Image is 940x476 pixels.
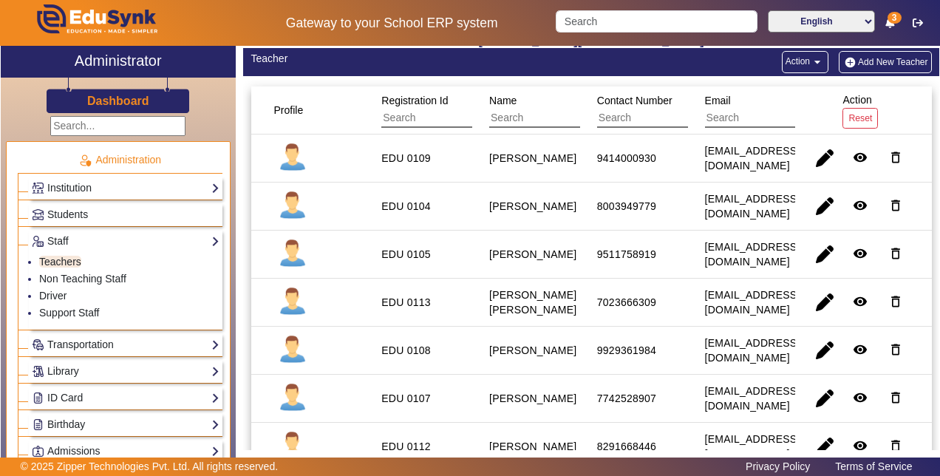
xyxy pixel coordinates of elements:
img: profile.png [274,188,311,225]
div: EDU 0113 [381,295,431,310]
mat-icon: remove_red_eye [853,198,868,213]
mat-icon: remove_red_eye [853,294,868,309]
mat-icon: delete_outline [888,438,903,453]
img: profile.png [274,428,311,465]
input: Search [556,10,757,33]
div: [EMAIL_ADDRESS][DOMAIN_NAME] [705,384,800,413]
div: 8003949779 [597,199,656,214]
img: Administration.png [78,154,92,167]
mat-icon: delete_outline [888,246,903,261]
div: Contact Number [592,87,748,133]
div: [EMAIL_ADDRESS][DOMAIN_NAME] [705,336,800,365]
input: Search... [50,116,185,136]
a: Teachers [39,256,81,268]
div: [EMAIL_ADDRESS][DOMAIN_NAME] [705,288,800,317]
mat-icon: delete_outline [888,294,903,309]
span: Name [489,95,517,106]
div: [EMAIL_ADDRESS][DOMAIN_NAME] [705,191,800,221]
div: Email [700,87,856,133]
a: Administrator [1,46,236,78]
div: [EMAIL_ADDRESS][DOMAIN_NAME] [705,143,800,173]
img: profile.png [274,380,311,417]
span: Profile [274,104,304,116]
div: Registration Id [376,87,532,133]
a: Terms of Service [828,457,919,476]
div: 7023666309 [597,295,656,310]
h3: Dashboard [87,94,149,108]
button: Reset [842,108,878,128]
div: Action [837,86,883,133]
div: 9511758919 [597,247,656,262]
mat-icon: delete_outline [888,390,903,405]
staff-with-status: [PERSON_NAME] [489,392,576,404]
span: Registration Id [381,95,448,106]
mat-icon: remove_red_eye [853,342,868,357]
div: Teacher [251,51,584,67]
div: EDU 0105 [381,247,431,262]
img: profile.png [274,284,311,321]
img: profile.png [274,332,311,369]
staff-with-status: [PERSON_NAME] [489,200,576,212]
h5: Gateway to your School ERP system [243,16,540,31]
div: EDU 0104 [381,199,431,214]
staff-with-status: [PERSON_NAME] [489,344,576,356]
div: 9929361984 [597,343,656,358]
div: [EMAIL_ADDRESS][DOMAIN_NAME] [705,239,800,269]
div: Profile [269,97,322,123]
mat-icon: remove_red_eye [853,150,868,165]
div: EDU 0107 [381,391,431,406]
input: Search [381,109,514,128]
img: Students.png [33,209,44,220]
img: profile.png [274,236,311,273]
mat-icon: delete_outline [888,342,903,357]
button: Action [782,51,828,73]
img: profile.png [274,140,311,177]
span: Email [705,95,731,106]
div: [EMAIL_ADDRESS][DOMAIN_NAME] [705,432,800,461]
h2: Administrator [75,52,162,69]
staff-with-status: [PERSON_NAME] [489,152,576,164]
input: Search [597,109,729,128]
input: Search [705,109,837,128]
mat-icon: remove_red_eye [853,390,868,405]
a: Students [32,206,219,223]
div: EDU 0112 [381,439,431,454]
div: 7742528907 [597,391,656,406]
mat-icon: remove_red_eye [853,438,868,453]
a: Dashboard [86,93,150,109]
div: EDU 0109 [381,151,431,166]
a: Driver [39,290,67,302]
staff-with-status: [PERSON_NAME] [PERSON_NAME] [489,289,576,316]
mat-icon: delete_outline [888,150,903,165]
mat-icon: delete_outline [888,198,903,213]
button: Add New Teacher [839,51,932,73]
span: 3 [888,12,902,24]
img: add-new-student.png [842,56,858,69]
p: © 2025 Zipper Technologies Pvt. Ltd. All rights reserved. [21,459,279,475]
div: Name [484,87,640,133]
staff-with-status: [PERSON_NAME] [489,248,576,260]
a: Support Staff [39,307,99,319]
a: Non Teaching Staff [39,273,126,285]
staff-with-status: [PERSON_NAME] [489,441,576,452]
div: EDU 0108 [381,343,431,358]
mat-icon: arrow_drop_down [810,55,825,69]
a: Privacy Policy [738,457,817,476]
div: 8291668446 [597,439,656,454]
span: Students [47,208,88,220]
div: 9414000930 [597,151,656,166]
input: Search [489,109,621,128]
p: Administration [18,152,222,168]
span: Contact Number [597,95,672,106]
mat-icon: remove_red_eye [853,246,868,261]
